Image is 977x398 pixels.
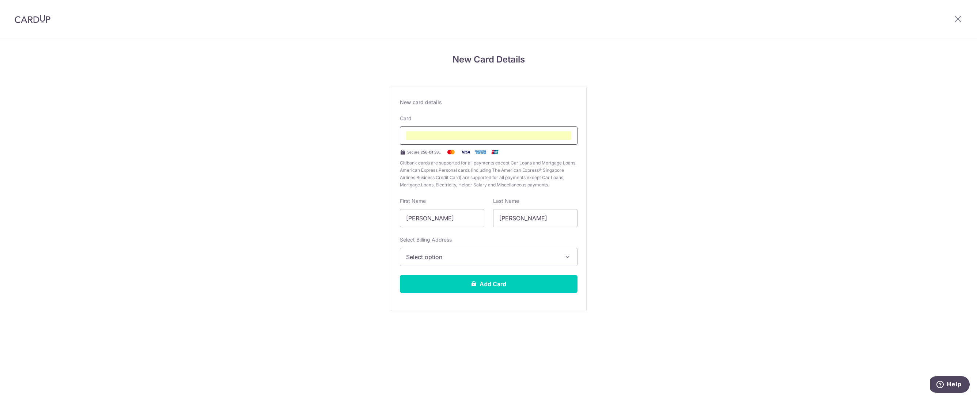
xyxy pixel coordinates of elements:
[406,253,558,261] span: Select option
[400,236,452,243] label: Select Billing Address
[488,148,502,156] img: .alt.unionpay
[400,99,578,106] div: New card details
[407,149,441,155] span: Secure 256-bit SSL
[400,159,578,189] span: Citibank cards are supported for all payments except Car Loans and Mortgage Loans. American Expre...
[444,148,458,156] img: Mastercard
[930,376,970,394] iframe: Opens a widget where you can find more information
[400,248,578,266] button: Select option
[458,148,473,156] img: Visa
[406,131,571,140] iframe: Secure card payment input frame
[391,53,587,66] h4: New Card Details
[493,197,519,205] label: Last Name
[400,209,484,227] input: Cardholder First Name
[15,15,50,23] img: CardUp
[400,197,426,205] label: First Name
[493,209,578,227] input: Cardholder Last Name
[400,275,578,293] button: Add Card
[473,148,488,156] img: .alt.amex
[400,115,412,122] label: Card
